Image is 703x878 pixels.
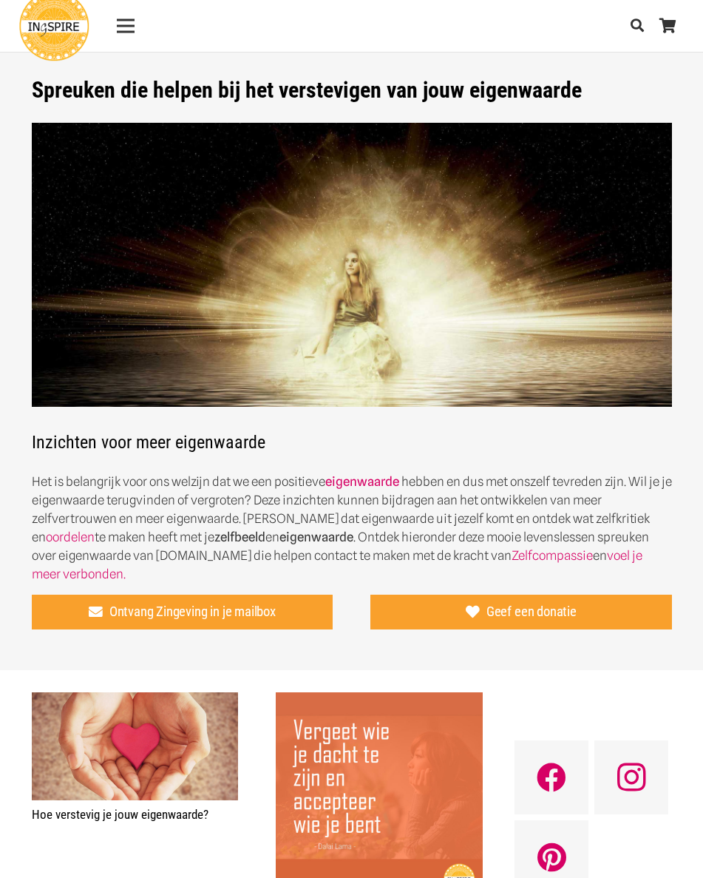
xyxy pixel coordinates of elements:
[512,548,593,563] a: Zelfcompassie
[622,8,652,44] a: Zoeken
[32,548,642,581] a: voel je meer verbonden.
[32,692,239,801] img: Hoe vergroot en herstel ik mijn eigenwaarde?
[32,807,208,822] a: Hoe verstevig je jouw eigenwaarde?
[32,473,672,584] p: Het is belangrijk voor ons welzijn dat we een positieve hebben en dus met onszelf tevreden zijn. ...
[109,604,276,620] span: Ontvang Zingeving in je mailbox
[214,530,265,544] strong: zelfbeeld
[106,7,144,44] a: Menu
[46,530,95,544] a: oordelen
[32,123,672,408] img: Hoe verhoog ik mijn zelfvertrouwen en kan ik mijn eigenwaarde herstellenvoor een positiever zelfb...
[594,740,668,814] a: Instagram
[32,694,239,709] a: Hoe verstevig je jouw eigenwaarde?
[370,595,672,630] a: Geef een donatie
[325,474,399,489] a: eigenwaarde
[276,694,483,709] a: Spreuk over zelfacceptatie
[486,604,577,620] span: Geef een donatie
[514,740,588,814] a: Facebook
[32,77,672,104] h1: Spreuken die helpen bij het verstevigen van jouw eigenwaarde
[32,595,333,630] a: Ontvang Zingeving in je mailbox
[279,530,353,544] strong: eigenwaarde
